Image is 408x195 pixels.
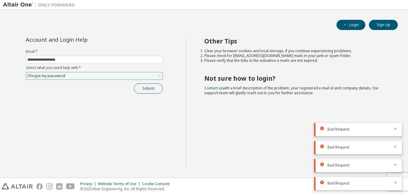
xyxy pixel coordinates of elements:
[26,37,135,42] div: Account and Login Help
[26,49,163,54] label: Email
[327,163,349,168] span: Bad Request
[204,74,387,82] h2: Not sure how to login?
[327,181,349,186] span: Bad Request
[327,127,349,132] span: Bad Request
[327,145,349,150] span: Bad Request
[66,183,75,190] img: youtube.svg
[369,20,398,30] button: Sign Up
[80,181,98,186] div: Privacy
[204,53,387,58] li: Please check for [EMAIL_ADDRESS][DOMAIN_NAME] mails in your junk or spam folder.
[26,72,163,79] div: I forgot my password
[36,183,43,190] img: facebook.svg
[134,83,163,94] button: Submit
[2,183,33,190] img: altair_logo.svg
[56,183,62,190] img: linkedin.svg
[98,181,142,186] div: Website Terms of Use
[204,37,387,45] h2: Other Tips
[80,186,173,191] p: © 2025 Altair Engineering, Inc. All Rights Reserved.
[204,85,379,95] span: with a brief description of the problem, your registered e-mail id and company details. Our suppo...
[3,2,78,8] img: Altair One
[46,183,53,190] img: instagram.svg
[142,181,173,186] div: Cookie Consent
[204,85,223,91] a: Contact us
[26,73,66,79] div: I forgot my password
[204,49,387,53] li: Clear your browser cookies and local storage, if you continue experiencing problems.
[336,20,365,30] button: Login
[26,65,163,70] label: Select what you need help with
[204,58,387,63] li: Please verify that the links in the activation e-mails are not expired.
